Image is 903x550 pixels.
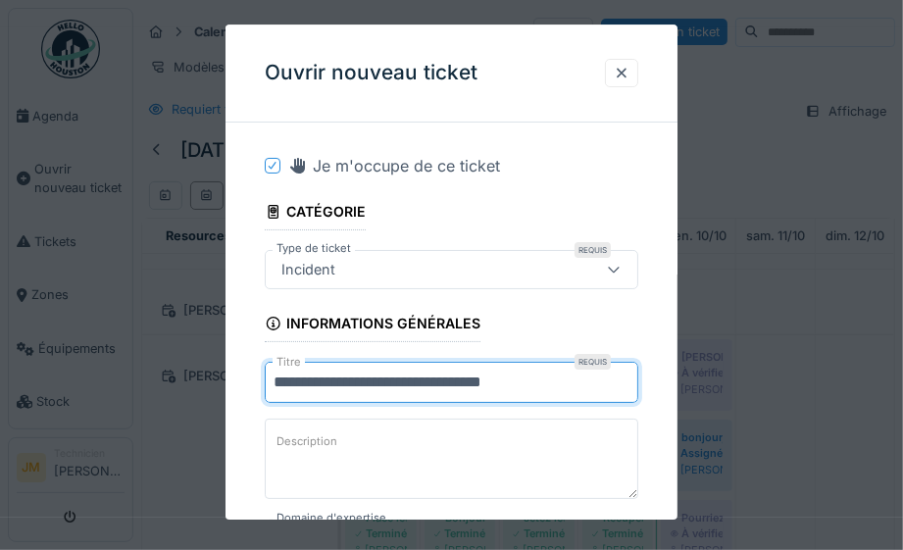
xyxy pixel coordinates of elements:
label: Titre [273,354,305,371]
label: Description [273,430,341,455]
label: Type de ticket [273,240,355,257]
h3: Ouvrir nouveau ticket [265,61,477,85]
div: Informations générales [265,309,480,342]
div: Je m'occupe de ce ticket [288,154,500,177]
div: Requis [575,242,611,258]
label: Domaine d'expertise [273,511,390,527]
div: Incident [274,259,343,280]
div: Catégorie [265,197,366,230]
div: Requis [575,354,611,370]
